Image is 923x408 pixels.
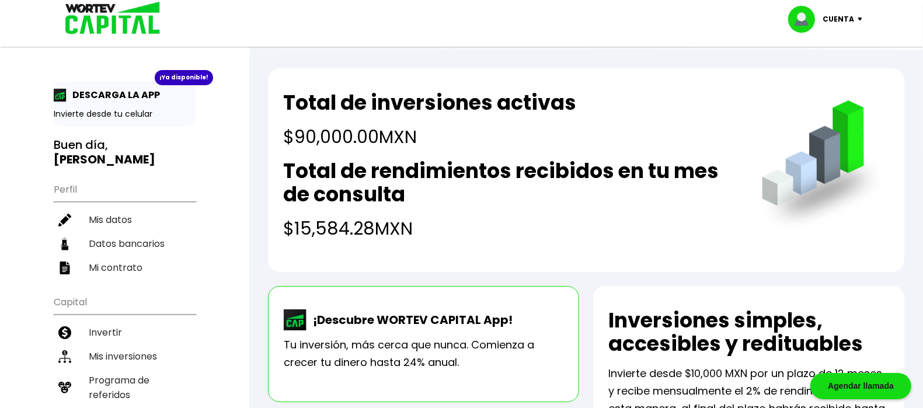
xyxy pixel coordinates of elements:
[58,326,71,339] img: invertir-icon.b3b967d7.svg
[54,256,196,280] a: Mi contrato
[58,214,71,226] img: editar-icon.952d3147.svg
[155,70,213,85] div: ¡Ya disponible!
[757,100,889,233] img: grafica.516fef24.png
[283,91,576,114] h2: Total de inversiones activas
[855,18,870,21] img: icon-down
[283,215,739,242] h4: $15,584.28 MXN
[283,124,576,150] h4: $90,000.00 MXN
[608,309,889,355] h2: Inversiones simples, accesibles y redituables
[54,344,196,368] a: Mis inversiones
[54,138,196,167] h3: Buen día,
[54,232,196,256] a: Datos bancarios
[54,208,196,232] a: Mis datos
[58,350,71,363] img: inversiones-icon.6695dc30.svg
[58,261,71,274] img: contrato-icon.f2db500c.svg
[54,176,196,280] ul: Perfil
[54,151,155,168] b: [PERSON_NAME]
[58,381,71,394] img: recomiendanos-icon.9b8e9327.svg
[788,6,823,33] img: profile-image
[283,159,739,206] h2: Total de rendimientos recibidos en tu mes de consulta
[284,309,307,330] img: wortev-capital-app-icon
[307,311,513,329] p: ¡Descubre WORTEV CAPITAL App!
[54,368,196,407] a: Programa de referidos
[67,88,160,102] p: DESCARGA LA APP
[810,373,911,399] div: Agendar llamada
[58,238,71,250] img: datos-icon.10cf9172.svg
[54,89,67,102] img: app-icon
[823,11,855,28] p: Cuenta
[54,320,196,344] a: Invertir
[284,336,563,371] p: Tu inversión, más cerca que nunca. Comienza a crecer tu dinero hasta 24% anual.
[54,108,196,120] p: Invierte desde tu celular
